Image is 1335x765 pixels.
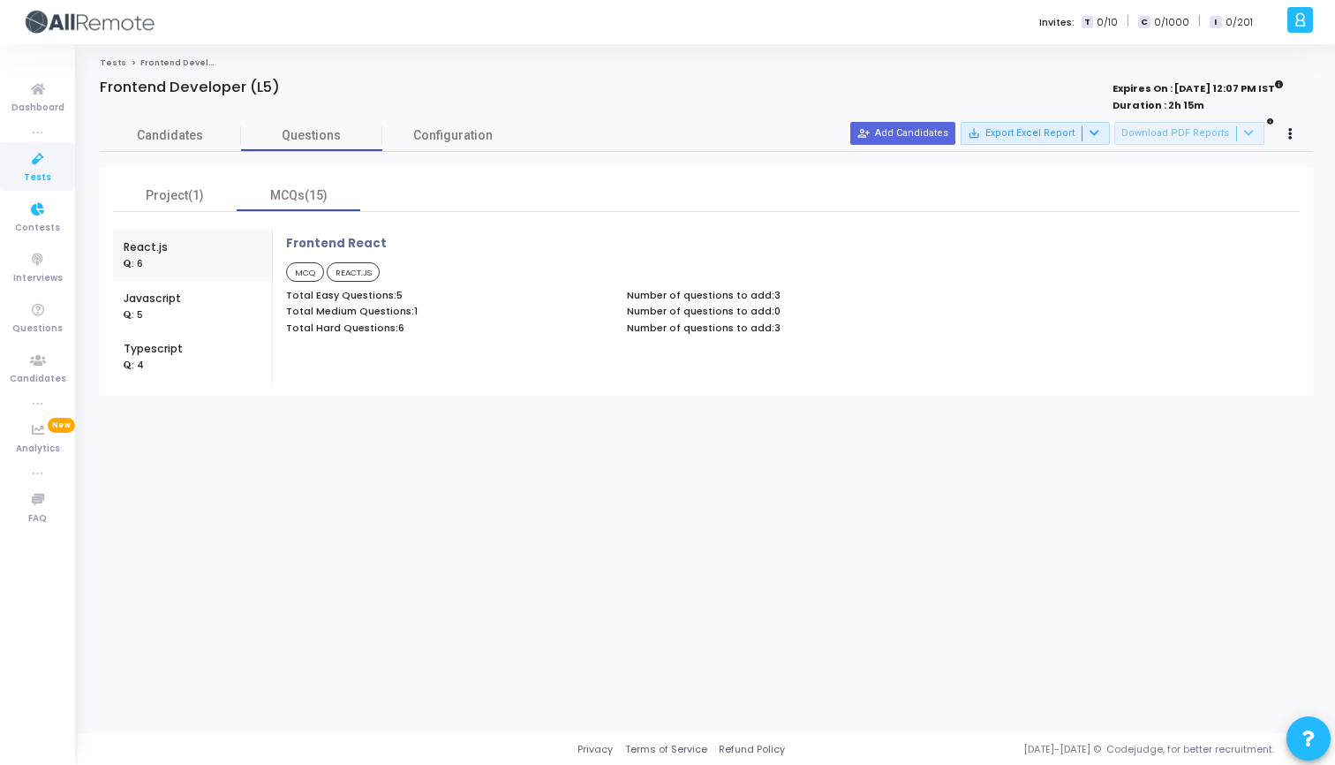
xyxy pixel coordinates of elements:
span: 3 [774,288,781,302]
p: Frontend React [286,237,387,251]
nav: breadcrumb [100,57,1313,69]
button: Export Excel Report [961,122,1110,145]
mat-icon: person_add_alt [857,127,870,140]
span: MCQ [286,262,324,282]
span: T [1082,16,1093,29]
span: Questions [12,322,63,337]
span: Tests [24,170,51,186]
span: C [1138,16,1150,29]
span: I [1210,16,1221,29]
img: logo [22,4,155,40]
div: : 6 [124,258,143,271]
span: Contests [15,221,60,236]
label: Invites: [1039,15,1075,30]
span: Candidates [10,372,66,387]
div: Typescript [124,341,183,357]
span: Analytics [16,442,60,457]
span: Frontend Developer (L5) [140,57,248,68]
span: New [48,418,75,433]
div: React.js [124,239,168,255]
strong: Expires On : [DATE] 12:07 PM IST [1112,77,1284,96]
div: Project(1) [124,186,226,205]
p: Total Easy Questions: [286,290,609,301]
span: 1 [414,304,418,318]
p: Total Hard Questions: [286,322,609,334]
p: Number of questions to add: [627,290,950,301]
div: : 4 [124,360,144,373]
span: 0/10 [1097,15,1118,30]
span: 0 [774,304,781,318]
a: Refund Policy [719,742,785,757]
span: 6 [398,321,404,335]
div: : 5 [124,309,143,322]
a: Terms of Service [625,742,707,757]
div: Javascript [124,291,181,307]
span: Candidates [100,126,241,145]
div: MCQs(15) [247,186,350,205]
h4: Frontend Developer (L5) [100,79,280,96]
span: Questions [241,126,382,145]
a: Privacy [577,742,613,757]
p: Number of questions to add: [627,306,950,317]
p: Total Medium Questions: [286,306,609,317]
span: Dashboard [11,101,64,116]
span: | [1127,12,1129,31]
a: Tests [100,57,126,68]
span: Interviews [13,271,63,286]
div: [DATE]-[DATE] © Codejudge, for better recruitment. [785,742,1313,757]
span: FAQ [28,511,47,526]
span: Configuration [413,126,493,145]
span: 3 [774,321,781,335]
span: 0/1000 [1154,15,1189,30]
span: REACT.JS [327,262,381,282]
mat-icon: save_alt [968,127,980,140]
span: 5 [396,288,403,302]
p: Number of questions to add: [627,322,950,334]
button: Add Candidates [850,122,955,145]
button: Download PDF Reports [1114,122,1264,145]
span: | [1198,12,1201,31]
span: 0/201 [1226,15,1253,30]
strong: Duration : 2h 15m [1112,98,1204,112]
